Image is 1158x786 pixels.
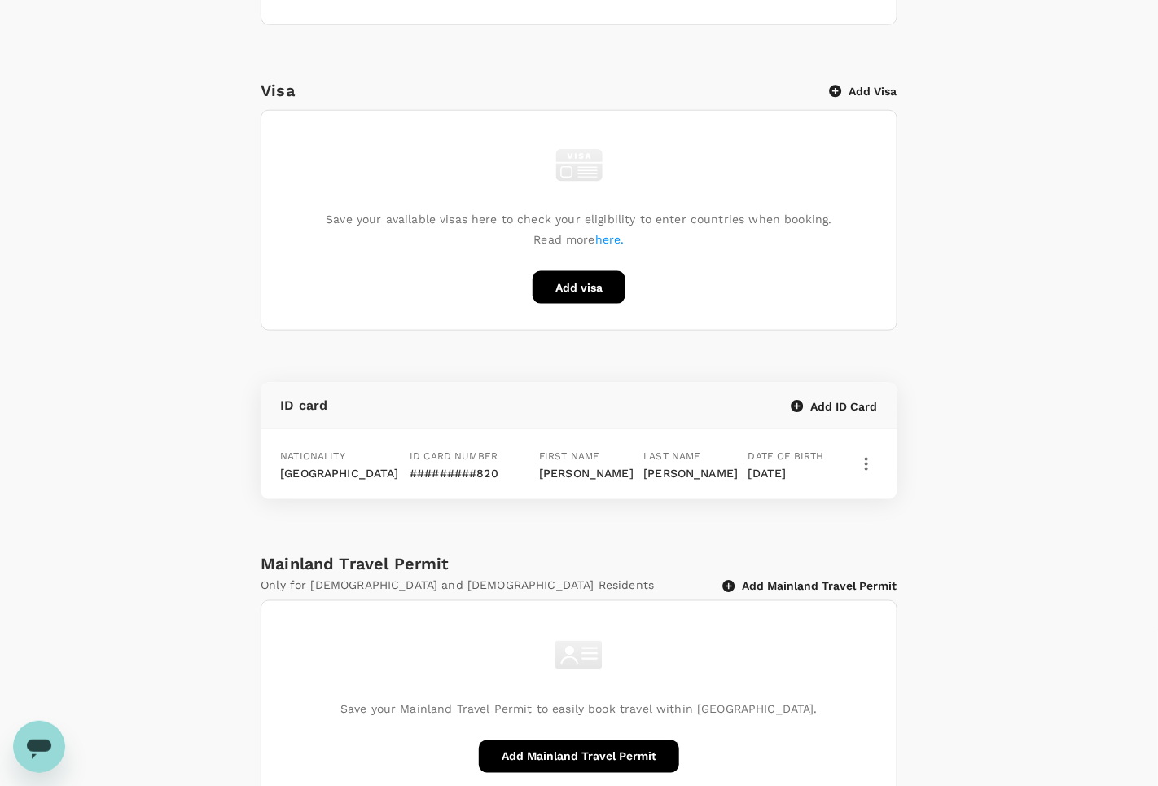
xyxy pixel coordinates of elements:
[830,83,897,99] button: Add Visa
[261,577,685,594] p: Only for [DEMOGRAPHIC_DATA] and [DEMOGRAPHIC_DATA] Residents
[748,465,848,481] p: [DATE]
[533,231,624,248] p: Read more
[643,450,700,462] span: Last name
[261,77,830,103] h6: Visa
[340,701,818,718] p: Save your Mainland Travel Permit to easily book travel within [GEOGRAPHIC_DATA].
[723,579,897,594] button: Add Mainland Travel Permit
[280,450,345,462] span: Nationality
[326,211,831,227] p: Save your available visas here to check your eligibility to enter countries when booking.
[792,399,878,414] button: Add ID Card
[410,465,534,481] p: #########820
[280,396,785,415] p: ID card
[748,450,824,462] span: Date of birth
[280,465,405,481] p: [GEOGRAPHIC_DATA]
[550,627,608,684] img: id-card
[550,137,608,194] img: visa
[539,450,600,462] span: First name
[13,721,65,773] iframe: Button to launch messaging window
[595,233,625,246] a: here.
[479,740,679,773] button: Add Mainland Travel Permit
[410,450,498,462] span: ID card number
[533,271,625,304] button: Add visa
[849,83,897,99] p: Add Visa
[643,465,743,481] p: [PERSON_NAME]
[539,465,638,481] p: [PERSON_NAME]
[261,551,685,577] h6: Mainland Travel Permit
